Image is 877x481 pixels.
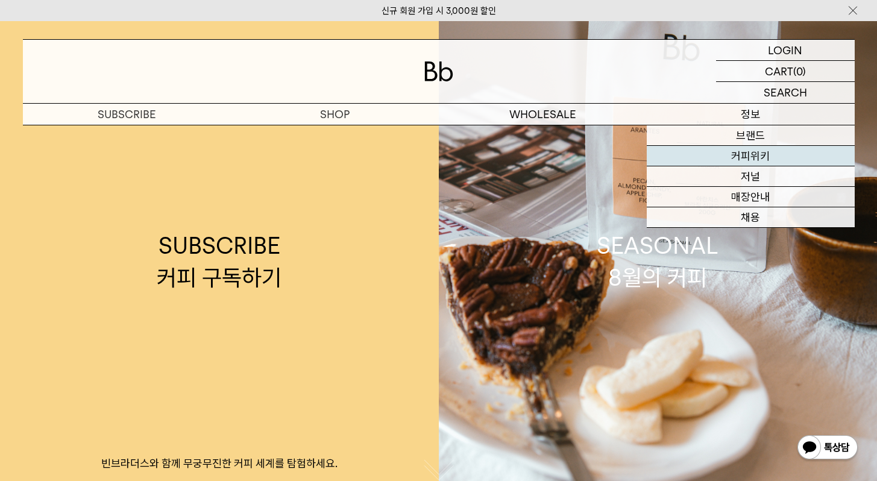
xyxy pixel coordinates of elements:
p: WHOLESALE [439,104,647,125]
a: SUBSCRIBE [23,104,231,125]
a: LOGIN [716,40,855,61]
div: SUBSCRIBE 커피 구독하기 [157,230,281,294]
a: SHOP [231,104,439,125]
img: 카카오톡 채널 1:1 채팅 버튼 [796,434,859,463]
a: 커피위키 [647,146,855,166]
img: 로고 [424,61,453,81]
p: 정보 [647,104,855,125]
div: SEASONAL 8월의 커피 [597,230,718,294]
a: 신규 회원 가입 시 3,000원 할인 [382,5,496,16]
p: SEARCH [764,82,807,103]
p: LOGIN [768,40,802,60]
a: CART (0) [716,61,855,82]
a: 매장안내 [647,187,855,207]
p: (0) [793,61,806,81]
a: 채용 [647,207,855,228]
a: 브랜드 [647,125,855,146]
a: 저널 [647,166,855,187]
p: CART [765,61,793,81]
